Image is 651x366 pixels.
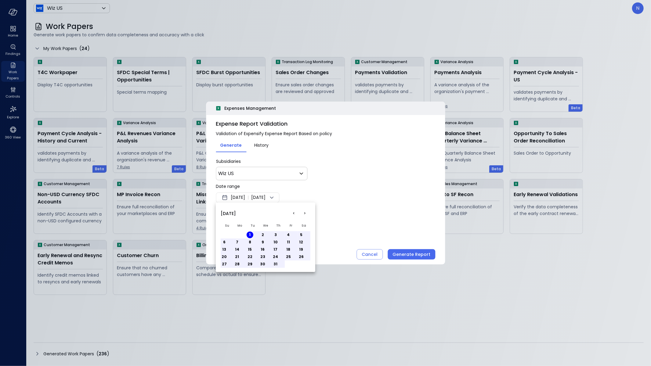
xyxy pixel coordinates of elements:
button: Tuesday, July 15th, 2025, selected [247,246,253,253]
button: Friday, July 25th, 2025, selected [285,253,292,260]
th: Saturday [298,220,310,231]
button: Thursday, July 10th, 2025, selected [272,239,279,246]
span: [DATE] [221,210,236,217]
button: Sunday, July 13th, 2025, selected [221,246,228,253]
th: Friday [285,220,298,231]
button: Tuesday, July 29th, 2025, selected [247,261,253,267]
th: Sunday [221,220,233,231]
button: Friday, July 18th, 2025, selected [285,246,292,253]
button: Go to the Next Month [299,208,310,219]
button: Thursday, July 31st, 2025, selected [272,261,279,267]
button: Wednesday, July 16th, 2025, selected [259,246,266,253]
th: Wednesday [259,220,272,231]
button: Sunday, July 20th, 2025, selected [221,253,228,260]
button: Friday, July 4th, 2025, selected [285,231,292,238]
button: Wednesday, July 9th, 2025, selected [259,239,266,246]
th: Monday [233,220,246,231]
button: Monday, July 7th, 2025, selected [234,239,241,246]
button: Monday, July 14th, 2025, selected [234,246,241,253]
button: Saturday, July 5th, 2025, selected [298,231,305,238]
button: Wednesday, July 2nd, 2025, selected [259,231,266,238]
th: Thursday [272,220,285,231]
button: Wednesday, July 23rd, 2025, selected [259,253,266,260]
button: Saturday, July 12th, 2025, selected [298,239,305,246]
button: Saturday, July 26th, 2025, selected [298,253,305,260]
button: Tuesday, July 1st, 2025, selected [247,231,253,238]
button: Tuesday, July 8th, 2025, selected [247,239,253,246]
button: Friday, July 11th, 2025, selected [285,239,292,246]
th: Tuesday [246,220,259,231]
button: Sunday, July 27th, 2025, selected [221,261,228,267]
button: Saturday, July 19th, 2025, selected [298,246,305,253]
button: Wednesday, July 30th, 2025, selected [259,261,266,267]
button: Go to the Previous Month [288,208,299,219]
button: Tuesday, July 22nd, 2025, selected [247,253,253,260]
button: Thursday, July 3rd, 2025, selected [272,231,279,238]
button: Monday, July 28th, 2025, selected [234,261,241,267]
button: Monday, July 21st, 2025, selected [234,253,241,260]
button: Thursday, July 17th, 2025, selected [272,246,279,253]
table: July 2025 [221,220,310,268]
button: Thursday, July 24th, 2025, selected [272,253,279,260]
button: Sunday, July 6th, 2025, selected [221,239,228,246]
